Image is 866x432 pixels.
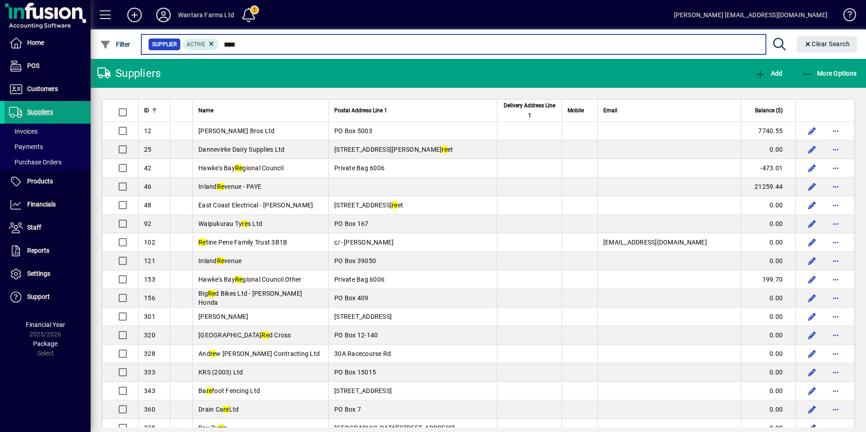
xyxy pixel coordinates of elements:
div: Mobile [568,106,592,115]
span: And w [PERSON_NAME] Contracting Ltd [198,350,320,357]
em: Re [217,183,225,190]
span: PO Box 167 [334,220,369,227]
span: Customers [27,85,58,92]
div: Name [198,106,323,115]
span: c/- [PERSON_NAME] [334,239,394,246]
button: Edit [805,309,819,324]
span: Reports [27,247,49,254]
span: Active [187,41,205,48]
span: 375 [144,424,155,432]
span: Package [33,340,58,347]
button: Edit [805,365,819,379]
td: 0.00 [741,363,795,382]
button: More options [828,161,843,175]
td: 0.00 [741,345,795,363]
span: 48 [144,202,152,209]
a: Staff [5,216,91,239]
span: Clear Search [804,40,850,48]
td: 0.00 [741,140,795,159]
span: Bay Ty s [198,424,227,432]
span: Mobile [568,106,584,115]
span: 320 [144,331,155,339]
button: Edit [805,235,819,250]
span: Private Bag 6006 [334,164,385,172]
a: Products [5,170,91,193]
button: More options [828,365,843,379]
span: [STREET_ADDRESS] [334,313,392,320]
button: More options [828,216,843,231]
button: Add [120,7,149,23]
span: 12 [144,127,152,134]
span: More Options [802,70,857,77]
em: re [223,406,229,413]
span: ID [144,106,149,115]
button: More options [828,402,843,417]
em: re [442,146,447,153]
a: Support [5,286,91,308]
span: 25 [144,146,152,153]
div: ID [144,106,164,115]
em: re [218,424,224,432]
button: Edit [805,346,819,361]
span: PO Box 39050 [334,257,376,264]
span: Inland venue - PAYE [198,183,261,190]
button: Edit [805,384,819,398]
em: re [210,350,216,357]
em: re [207,387,212,394]
button: Profile [149,7,178,23]
mat-chip: Activation Status: Active [183,38,219,50]
button: More options [828,272,843,287]
span: [STREET_ADDRESS][PERSON_NAME] et [334,146,453,153]
button: Edit [805,142,819,157]
button: More options [828,254,843,268]
button: More options [828,235,843,250]
button: Edit [805,402,819,417]
button: More options [828,124,843,138]
span: 328 [144,350,155,357]
span: 121 [144,257,155,264]
span: Home [27,39,44,46]
span: Waipukurau Ty s Ltd [198,220,262,227]
span: 92 [144,220,152,227]
span: Inland venue [198,257,241,264]
div: [PERSON_NAME] [EMAIL_ADDRESS][DOMAIN_NAME] [674,8,828,22]
span: Hawke's Bay gional Council Other [198,276,301,283]
span: Payments [9,143,43,150]
a: Home [5,32,91,54]
a: Purchase Orders [5,154,91,170]
span: KRS (2003) Ltd [198,369,243,376]
button: Edit [805,328,819,342]
span: PO Box 15015 [334,369,376,376]
td: 0.00 [741,252,795,270]
span: [STREET_ADDRESS] [334,387,392,394]
button: More Options [799,65,859,82]
em: Re [217,257,225,264]
span: Settings [27,270,50,277]
td: 0.00 [741,400,795,419]
span: Postal Address Line 1 [334,106,387,115]
div: Wantara Farms Ltd [178,8,234,22]
span: Balance ($) [755,106,783,115]
a: Settings [5,263,91,285]
em: re [242,220,248,227]
span: 30A Racecourse Rd [334,350,391,357]
em: Re [208,290,216,297]
span: [PERSON_NAME] Bros Ltd [198,127,275,134]
td: 21259.44 [741,178,795,196]
span: Financial Year [26,321,65,328]
button: More options [828,384,843,398]
button: More options [828,198,843,212]
span: [STREET_ADDRESS] et [334,202,403,209]
td: 7740.55 [741,122,795,140]
button: Edit [805,161,819,175]
span: Hawke's Bay gional Council [198,164,284,172]
span: Dannevirke Dairy Supplies Ltd [198,146,284,153]
span: PO Box 7 [334,406,361,413]
em: Re [235,276,243,283]
button: More options [828,142,843,157]
span: Email [603,106,617,115]
span: Add [755,70,782,77]
button: More options [828,346,843,361]
a: Reports [5,240,91,262]
button: Edit [805,272,819,287]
